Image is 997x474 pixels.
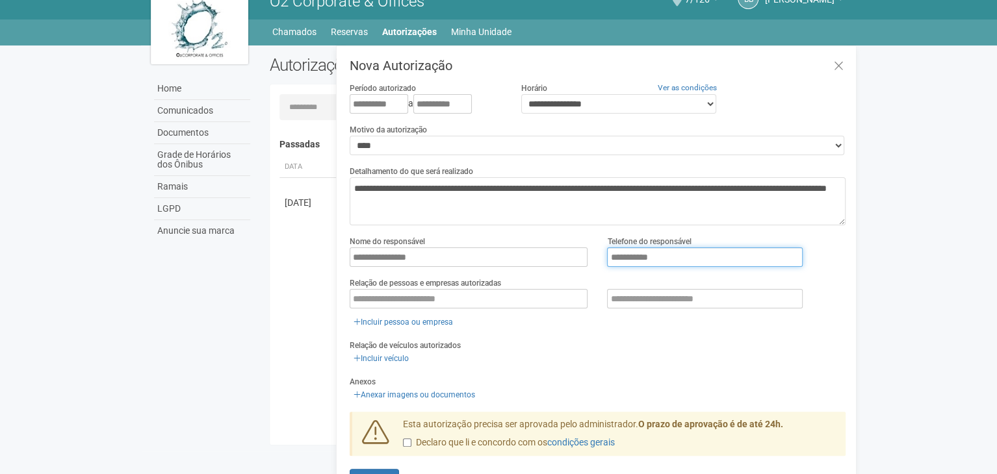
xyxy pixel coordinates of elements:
div: Esta autorização precisa ser aprovada pelo administrador. [393,418,846,456]
a: Incluir pessoa ou empresa [350,315,457,329]
label: Declaro que li e concordo com os [403,436,615,449]
a: Autorizações [382,23,437,41]
a: Reservas [331,23,368,41]
a: Home [154,78,250,100]
h4: Passadas [279,140,836,149]
strong: O prazo de aprovação é de até 24h. [638,419,783,429]
a: Ramais [154,176,250,198]
th: Data [279,156,338,178]
a: Comunicados [154,100,250,122]
a: Chamados [272,23,317,41]
h3: Nova Autorização [350,59,846,72]
a: Ver as condições [658,83,717,92]
a: Minha Unidade [451,23,511,41]
a: LGPD [154,198,250,220]
div: [DATE] [285,196,333,209]
a: Incluir veículo [350,351,413,366]
label: Relação de pessoas e empresas autorizadas [350,277,501,289]
a: Documentos [154,122,250,144]
input: Declaro que li e concordo com oscondições gerais [403,438,411,447]
label: Nome do responsável [350,236,425,247]
a: Anexar imagens ou documentos [350,388,479,402]
label: Horário [521,82,547,94]
label: Período autorizado [350,82,416,94]
a: Grade de Horários dos Ônibus [154,144,250,176]
h2: Autorizações [270,55,548,75]
label: Relação de veículos autorizados [350,340,461,351]
label: Anexos [350,376,376,388]
label: Motivo da autorização [350,124,427,136]
a: condições gerais [547,437,615,447]
div: a [350,94,502,114]
label: Telefone do responsável [607,236,691,247]
a: Anuncie sua marca [154,220,250,242]
label: Detalhamento do que será realizado [350,166,473,177]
